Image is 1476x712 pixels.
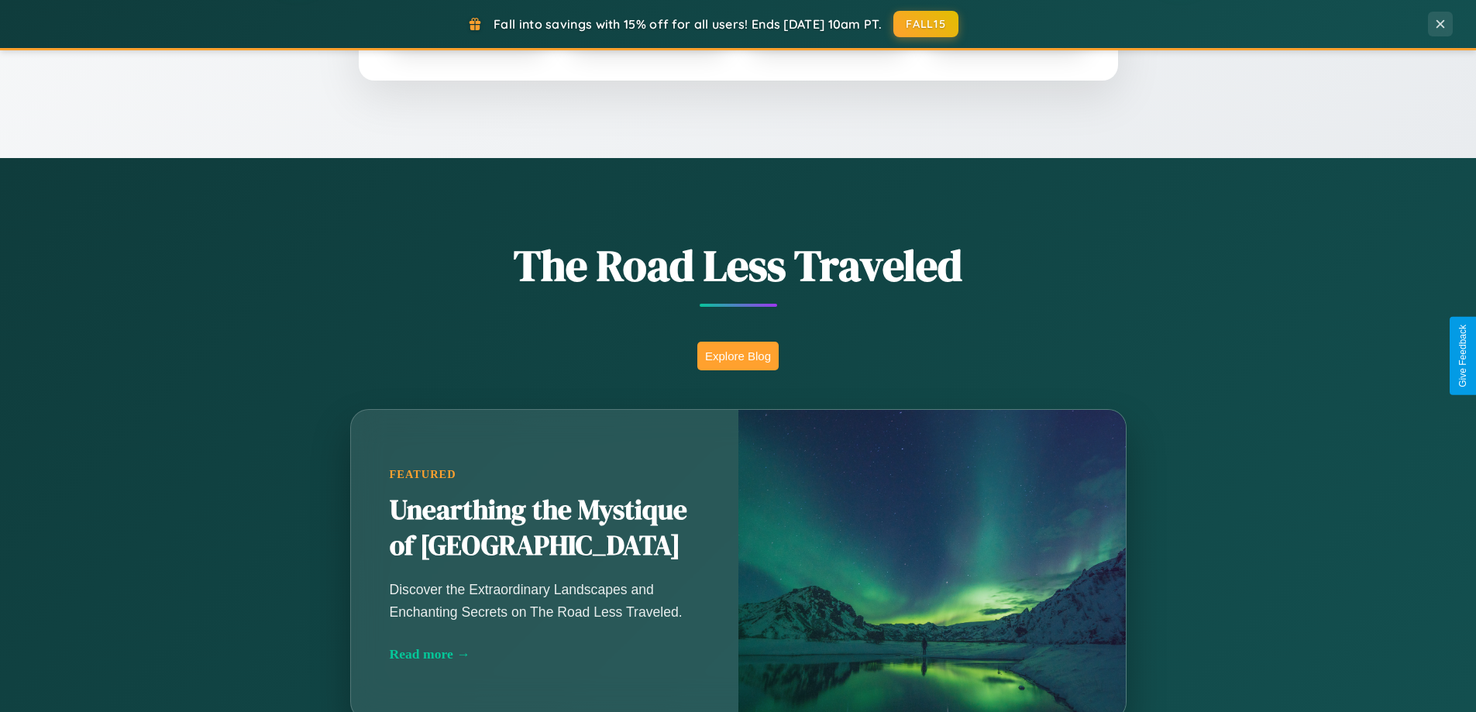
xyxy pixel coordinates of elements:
h2: Unearthing the Mystique of [GEOGRAPHIC_DATA] [390,493,700,564]
button: Explore Blog [697,342,779,370]
p: Discover the Extraordinary Landscapes and Enchanting Secrets on The Road Less Traveled. [390,579,700,622]
div: Read more → [390,646,700,662]
span: Fall into savings with 15% off for all users! Ends [DATE] 10am PT. [494,16,882,32]
div: Featured [390,468,700,481]
h1: The Road Less Traveled [274,236,1203,295]
button: FALL15 [893,11,958,37]
div: Give Feedback [1457,325,1468,387]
